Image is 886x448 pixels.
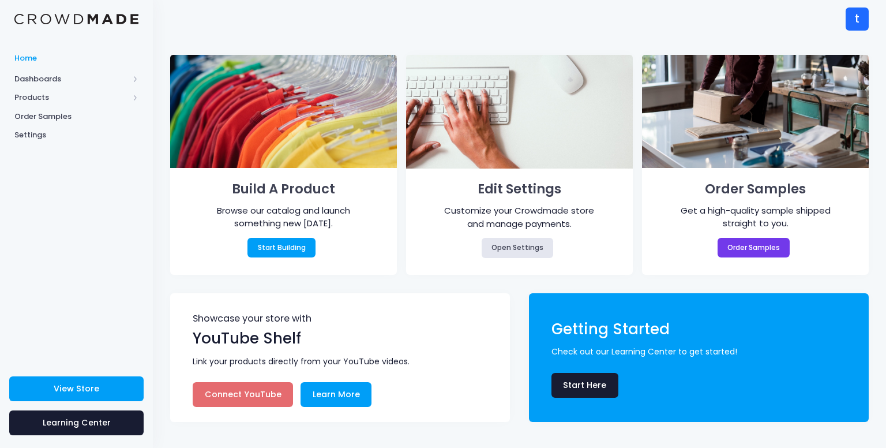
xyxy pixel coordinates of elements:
span: Getting Started [551,319,670,339]
h1: Build A Product [187,178,380,201]
span: Check out our Learning Center to get started! [551,346,852,358]
a: View Store [9,376,144,401]
a: Order Samples [718,238,790,257]
a: Learn More [301,382,371,407]
a: Learning Center [9,410,144,435]
a: Open Settings [482,238,554,257]
div: Customize your Crowdmade store and manage payments. [442,204,597,230]
span: Showcase your store with [193,314,490,327]
span: Products [14,92,129,103]
div: Browse our catalog and launch something new [DATE]. [206,204,361,230]
span: Link your products directly from your YouTube videos. [193,356,493,368]
img: Logo [14,14,138,25]
h1: Order Samples [659,178,851,201]
a: Start Building [247,238,316,257]
span: Learning Center [43,417,111,428]
div: Get a high-quality sample shipped straight to you. [678,204,833,230]
span: YouTube Shelf [193,328,301,349]
a: Connect YouTube [193,382,293,407]
a: Start Here [551,373,618,398]
span: Settings [14,129,138,141]
h1: Edit Settings [423,178,615,201]
span: Home [14,53,138,64]
span: View Store [54,383,99,394]
span: Order Samples [14,111,138,122]
span: Dashboards [14,73,129,85]
div: t [846,8,869,31]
